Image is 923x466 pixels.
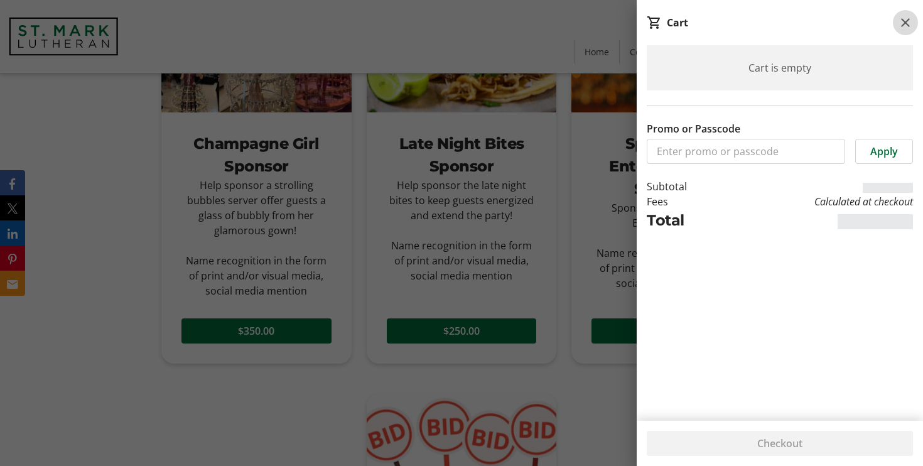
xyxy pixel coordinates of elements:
[647,179,724,194] td: Subtotal
[870,144,898,159] span: Apply
[647,45,913,90] div: Cart is empty
[667,15,688,30] div: Cart
[724,194,913,209] td: Calculated at checkout
[647,121,740,136] label: Promo or Passcode
[855,139,913,164] button: Apply
[647,139,845,164] input: Enter promo or passcode
[647,209,724,232] td: Total
[647,194,724,209] td: Fees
